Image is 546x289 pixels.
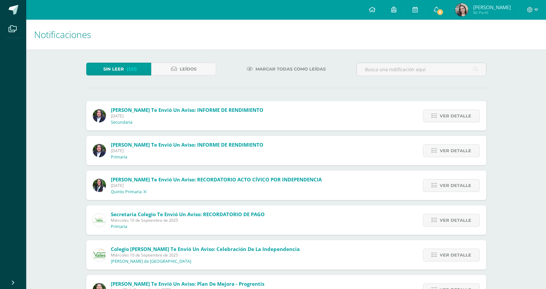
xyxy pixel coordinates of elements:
[111,224,127,229] p: Primaria
[111,246,300,252] span: Colegio [PERSON_NAME] te envió un aviso: Celebración de la Independencia
[93,214,106,227] img: 10471928515e01917a18094c67c348c2.png
[34,28,91,41] span: Notificaciones
[111,280,264,287] span: [PERSON_NAME] te envió un aviso: Plan de mejora - Progrentis
[111,259,191,264] p: [PERSON_NAME] de [GEOGRAPHIC_DATA]
[93,179,106,192] img: 17d60be5ef358e114dc0f01a4fe601a5.png
[440,145,471,157] span: Ver detalle
[440,110,471,122] span: Ver detalle
[455,3,468,16] img: 3b94a5650caca40d621357e29d6293ba.png
[473,4,511,10] span: [PERSON_NAME]
[111,252,300,258] span: Miércoles 10 de Septiembre de 2025
[111,217,265,223] span: Miércoles 10 de Septiembre de 2025
[111,141,263,148] span: [PERSON_NAME] te envió un aviso: INFORME DE RENDIMIENTO
[111,148,263,154] span: [DATE]
[180,63,196,75] span: Leídos
[86,63,151,75] a: Sin leer(321)
[440,249,471,261] span: Ver detalle
[111,107,263,113] span: [PERSON_NAME] te envió un aviso: INFORME DE RENDIMIENTO
[111,155,127,160] p: Primaria
[111,176,322,183] span: [PERSON_NAME] te envió un aviso: RECORDATORIO ACTO CÍVICO POR INDEPENDENCIA
[111,113,263,119] span: [DATE]
[151,63,216,75] a: Leídos
[255,63,326,75] span: Marcar todas como leídas
[357,63,486,76] input: Busca una notificación aquí
[103,63,124,75] span: Sin leer
[93,109,106,122] img: ee34ef986f03f45fc2392d0669348478.png
[111,120,132,125] p: Secundaria
[111,211,265,217] span: Secretaria Colegio te envió un aviso: RECORDATORIO DE PAGO
[473,10,511,15] span: Mi Perfil
[93,144,106,157] img: ee34ef986f03f45fc2392d0669348478.png
[93,248,106,261] img: 94564fe4cf850d796e68e37240ca284b.png
[238,63,334,75] a: Marcar todas como leídas
[127,63,137,75] span: (321)
[440,179,471,192] span: Ver detalle
[111,183,322,188] span: [DATE]
[111,189,147,195] p: Quinto Primaria 'A'
[440,214,471,226] span: Ver detalle
[436,9,444,16] span: 6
